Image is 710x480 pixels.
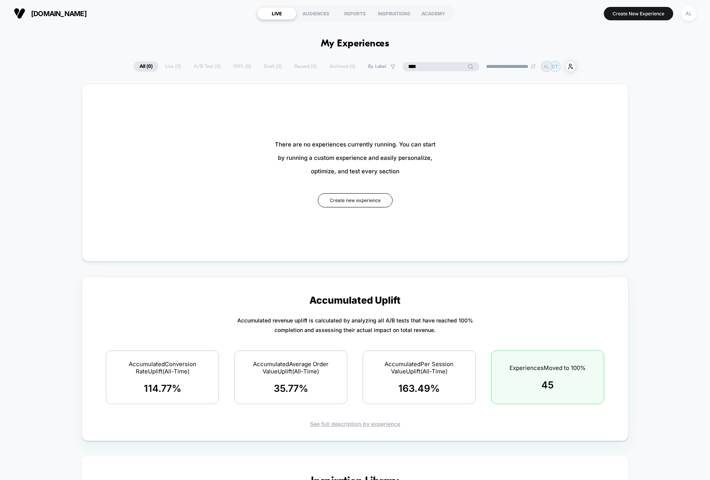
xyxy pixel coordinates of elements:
div: REPORTS [335,7,375,20]
span: 45 [541,379,554,391]
span: Accumulated Average Order Value Uplift (All-Time) [244,360,337,375]
span: 163.49 % [398,383,440,394]
span: Experiences Moved to 100% [509,364,586,372]
div: AL [681,6,696,21]
img: Visually logo [14,8,25,19]
div: AUDIENCES [296,7,335,20]
span: There are no experiences currently running. You can start by running a custom experience and easi... [275,138,436,178]
span: By Label [368,64,386,69]
h1: My Experiences [321,38,390,49]
span: Accumulated Conversion Rate Uplift (All-Time) [116,360,209,375]
button: [DOMAIN_NAME] [12,7,89,20]
p: DT [552,64,558,69]
p: AL [544,64,549,69]
button: AL [679,6,698,21]
div: See full description by experience [95,421,615,427]
p: Accumulated Uplift [309,294,401,306]
span: 35.77 % [274,383,308,394]
span: 114.77 % [144,383,181,394]
div: ACADEMY [414,7,453,20]
p: Accumulated revenue uplift is calculated by analyzing all A/B tests that have reached 100% comple... [237,316,473,335]
span: All ( 0 ) [134,61,158,72]
button: Create new experience [318,193,393,207]
div: LIVE [257,7,296,20]
span: [DOMAIN_NAME] [31,10,87,18]
button: Create New Experience [604,7,673,20]
div: INSPIRATIONS [375,7,414,20]
span: Accumulated Per Session Value Uplift (All-Time) [373,360,466,375]
img: end [531,64,536,69]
